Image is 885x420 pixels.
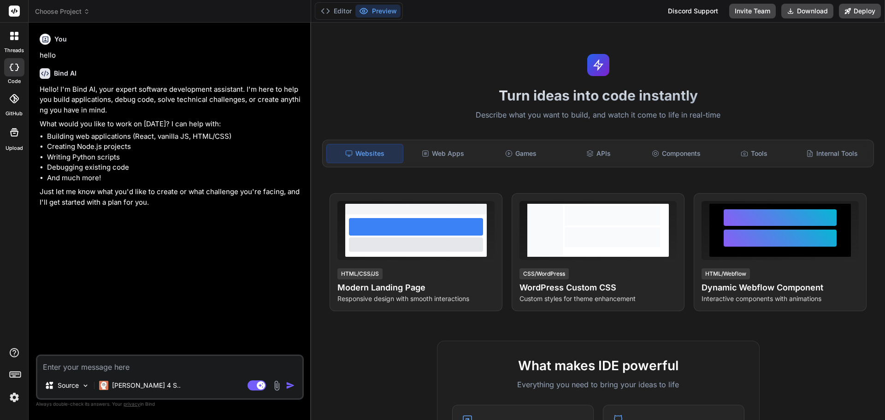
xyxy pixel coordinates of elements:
[47,162,302,173] li: Debugging existing code
[716,144,792,163] div: Tools
[702,268,750,279] div: HTML/Webflow
[337,268,383,279] div: HTML/CSS/JS
[40,84,302,116] p: Hello! I'm Bind AI, your expert software development assistant. I'm here to help you build applic...
[99,381,108,390] img: Claude 4 Sonnet
[317,5,355,18] button: Editor
[271,380,282,391] img: attachment
[519,294,677,303] p: Custom styles for theme enhancement
[702,281,859,294] h4: Dynamic Webflow Component
[6,390,22,405] img: settings
[781,4,833,18] button: Download
[82,382,89,390] img: Pick Models
[519,281,677,294] h4: WordPress Custom CSS
[58,381,79,390] p: Source
[729,4,776,18] button: Invite Team
[4,47,24,54] label: threads
[47,142,302,152] li: Creating Node.js projects
[337,294,495,303] p: Responsive design with smooth interactions
[794,144,870,163] div: Internal Tools
[839,4,881,18] button: Deploy
[317,109,879,121] p: Describe what you want to build, and watch it come to life in real-time
[47,173,302,183] li: And much more!
[662,4,724,18] div: Discord Support
[638,144,714,163] div: Components
[124,401,140,407] span: privacy
[326,144,403,163] div: Websites
[40,187,302,207] p: Just let me know what you'd like to create or what challenge you're facing, and I'll get started ...
[6,110,23,118] label: GitHub
[286,381,295,390] img: icon
[6,144,23,152] label: Upload
[337,281,495,294] h4: Modern Landing Page
[54,69,77,78] h6: Bind AI
[35,7,90,16] span: Choose Project
[8,77,21,85] label: code
[483,144,559,163] div: Games
[47,131,302,142] li: Building web applications (React, vanilla JS, HTML/CSS)
[519,268,569,279] div: CSS/WordPress
[40,50,302,61] p: hello
[54,35,67,44] h6: You
[47,152,302,163] li: Writing Python scripts
[452,356,744,375] h2: What makes IDE powerful
[112,381,181,390] p: [PERSON_NAME] 4 S..
[317,87,879,104] h1: Turn ideas into code instantly
[355,5,401,18] button: Preview
[36,400,304,408] p: Always double-check its answers. Your in Bind
[560,144,637,163] div: APIs
[702,294,859,303] p: Interactive components with animations
[405,144,481,163] div: Web Apps
[452,379,744,390] p: Everything you need to bring your ideas to life
[40,119,302,130] p: What would you like to work on [DATE]? I can help with:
